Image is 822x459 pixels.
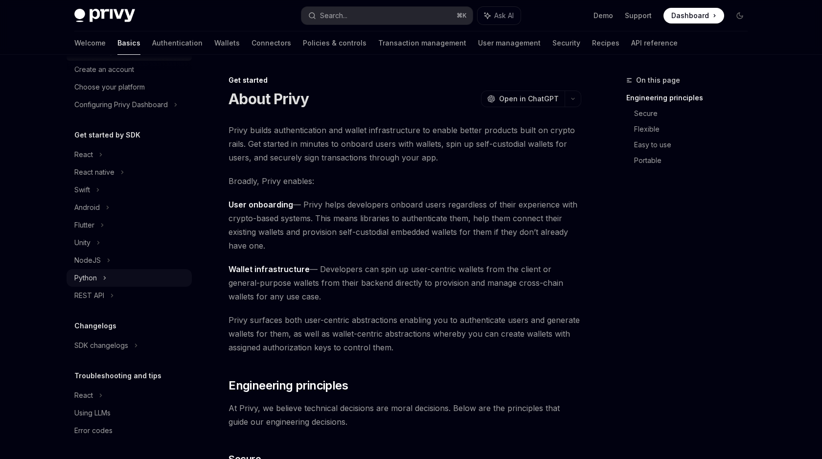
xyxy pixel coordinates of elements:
div: Choose your platform [74,81,145,93]
div: SDK changelogs [74,340,128,351]
a: Choose your platform [67,78,192,96]
div: REST API [74,290,104,301]
img: dark logo [74,9,135,23]
div: React native [74,166,114,178]
button: Search...⌘K [301,7,473,24]
div: Python [74,272,97,284]
a: Authentication [152,31,203,55]
a: Transaction management [378,31,466,55]
button: Ask AI [478,7,521,24]
a: Policies & controls [303,31,366,55]
a: Using LLMs [67,404,192,422]
h5: Troubleshooting and tips [74,370,161,382]
h5: Get started by SDK [74,129,140,141]
div: Get started [228,75,581,85]
div: NodeJS [74,254,101,266]
a: Connectors [251,31,291,55]
span: Dashboard [671,11,709,21]
a: Error codes [67,422,192,439]
span: Broadly, Privy enables: [228,174,581,188]
div: React [74,390,93,401]
span: Engineering principles [228,378,348,393]
a: API reference [631,31,678,55]
span: Privy surfaces both user-centric abstractions enabling you to authenticate users and generate wal... [228,313,581,354]
div: Unity [74,237,91,249]
a: Recipes [592,31,619,55]
span: Privy builds authentication and wallet infrastructure to enable better products built on crypto r... [228,123,581,164]
span: — Privy helps developers onboard users regardless of their experience with crypto-based systems. ... [228,198,581,252]
a: Dashboard [663,8,724,23]
span: On this page [636,74,680,86]
h1: About Privy [228,90,309,108]
button: Open in ChatGPT [481,91,565,107]
span: — Developers can spin up user-centric wallets from the client or general-purpose wallets from the... [228,262,581,303]
a: Secure [634,106,755,121]
div: React [74,149,93,161]
a: Easy to use [634,137,755,153]
div: Search... [320,10,347,22]
div: Flutter [74,219,94,231]
a: Portable [634,153,755,168]
a: Demo [594,11,613,21]
a: Flexible [634,121,755,137]
div: Configuring Privy Dashboard [74,99,168,111]
div: Android [74,202,100,213]
span: ⌘ K [457,12,467,20]
a: Wallets [214,31,240,55]
div: Error codes [74,425,113,436]
h5: Changelogs [74,320,116,332]
div: Using LLMs [74,407,111,419]
button: Toggle dark mode [732,8,748,23]
a: Welcome [74,31,106,55]
strong: Wallet infrastructure [228,264,310,274]
a: Security [552,31,580,55]
strong: User onboarding [228,200,293,209]
a: Basics [117,31,140,55]
div: Swift [74,184,90,196]
a: Engineering principles [626,90,755,106]
span: At Privy, we believe technical decisions are moral decisions. Below are the principles that guide... [228,401,581,429]
a: Support [625,11,652,21]
span: Ask AI [494,11,514,21]
span: Open in ChatGPT [499,94,559,104]
a: User management [478,31,541,55]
